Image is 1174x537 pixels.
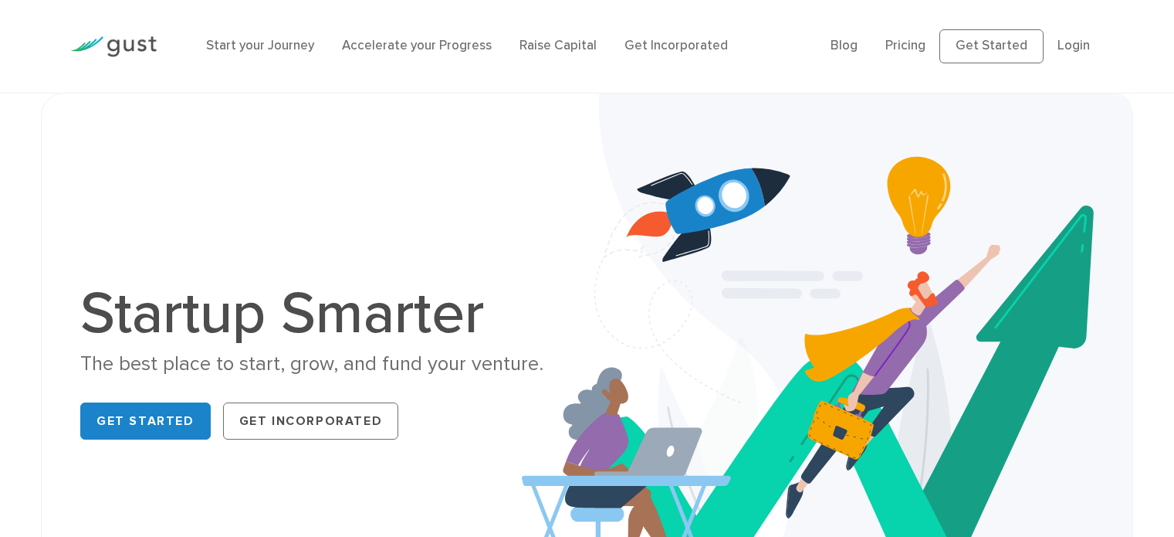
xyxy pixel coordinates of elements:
div: The best place to start, grow, and fund your venture. [80,351,575,378]
a: Login [1057,38,1090,53]
a: Get Incorporated [223,403,399,440]
a: Start your Journey [206,38,314,53]
h1: Startup Smarter [80,284,575,343]
a: Raise Capital [519,38,597,53]
a: Blog [831,38,858,53]
a: Get Incorporated [624,38,728,53]
a: Get Started [80,403,211,440]
a: Pricing [885,38,925,53]
a: Accelerate your Progress [342,38,492,53]
img: Gust Logo [70,36,157,57]
a: Get Started [939,29,1044,63]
